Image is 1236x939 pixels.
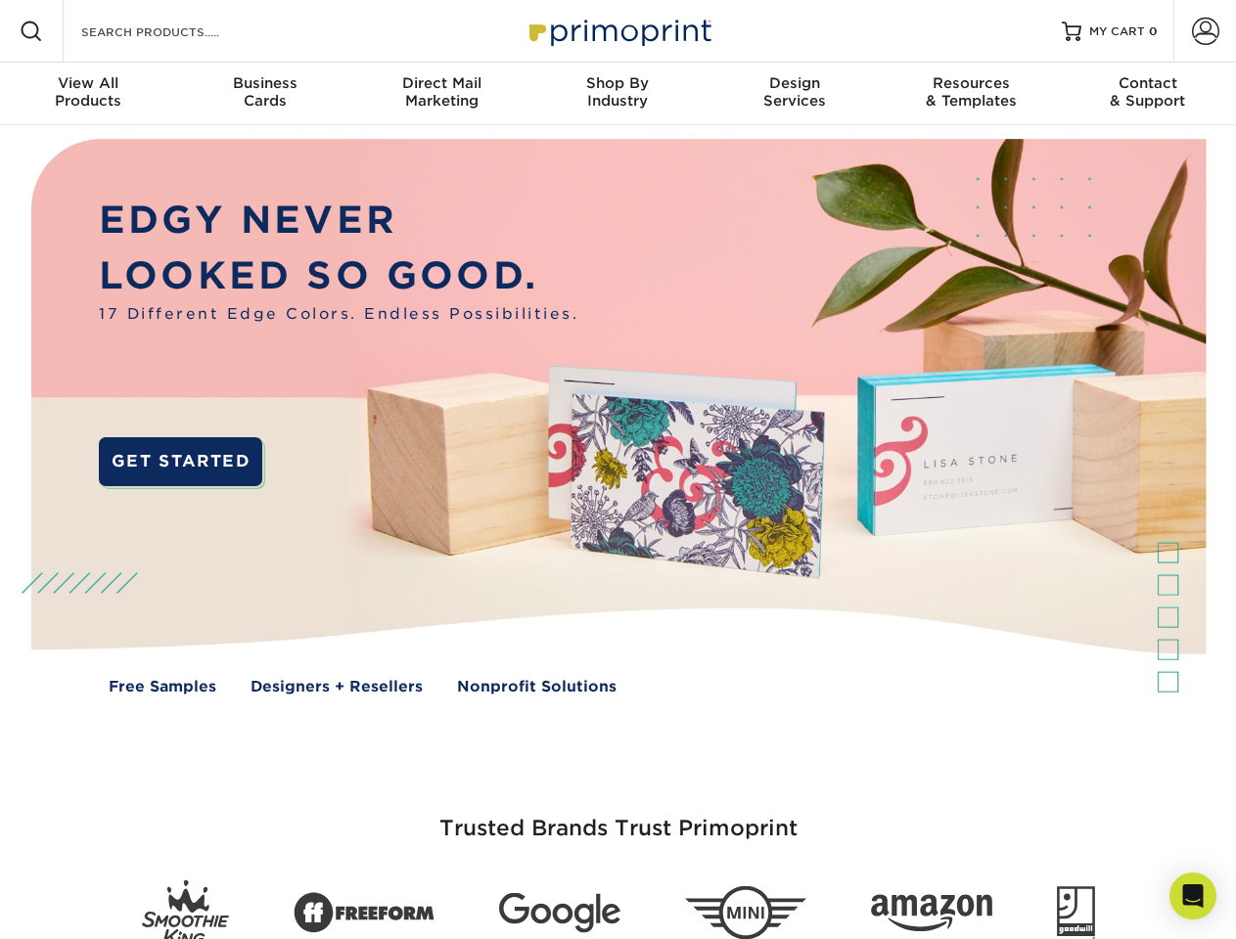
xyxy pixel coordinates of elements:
a: Nonprofit Solutions [457,676,617,698]
span: Business [176,74,352,92]
div: Open Intercom Messenger [1169,872,1216,919]
img: Google [499,893,620,933]
div: & Support [1060,74,1236,110]
span: Shop By [529,74,706,92]
a: BusinessCards [176,63,352,125]
span: 0 [1149,24,1158,38]
p: LOOKED SO GOOD. [99,248,578,304]
input: SEARCH PRODUCTS..... [79,20,270,43]
div: Services [707,74,883,110]
a: DesignServices [707,63,883,125]
img: Primoprint [521,10,716,52]
a: Contact& Support [1060,63,1236,125]
a: Direct MailMarketing [353,63,529,125]
a: GET STARTED [99,437,262,486]
span: Contact [1060,74,1236,92]
div: & Templates [883,74,1059,110]
span: Resources [883,74,1059,92]
img: Amazon [871,895,992,932]
img: Goodwill [1057,886,1095,939]
h3: Trusted Brands Trust Primoprint [46,769,1191,865]
div: Industry [529,74,706,110]
div: Cards [176,74,352,110]
a: Designers + Resellers [251,676,423,698]
a: Resources& Templates [883,63,1059,125]
span: MY CART [1089,23,1145,40]
div: Marketing [353,74,529,110]
span: Design [707,74,883,92]
span: 17 Different Edge Colors. Endless Possibilities. [99,303,578,326]
span: Direct Mail [353,74,529,92]
a: Shop ByIndustry [529,63,706,125]
p: EDGY NEVER [99,193,578,248]
a: Free Samples [109,676,216,698]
